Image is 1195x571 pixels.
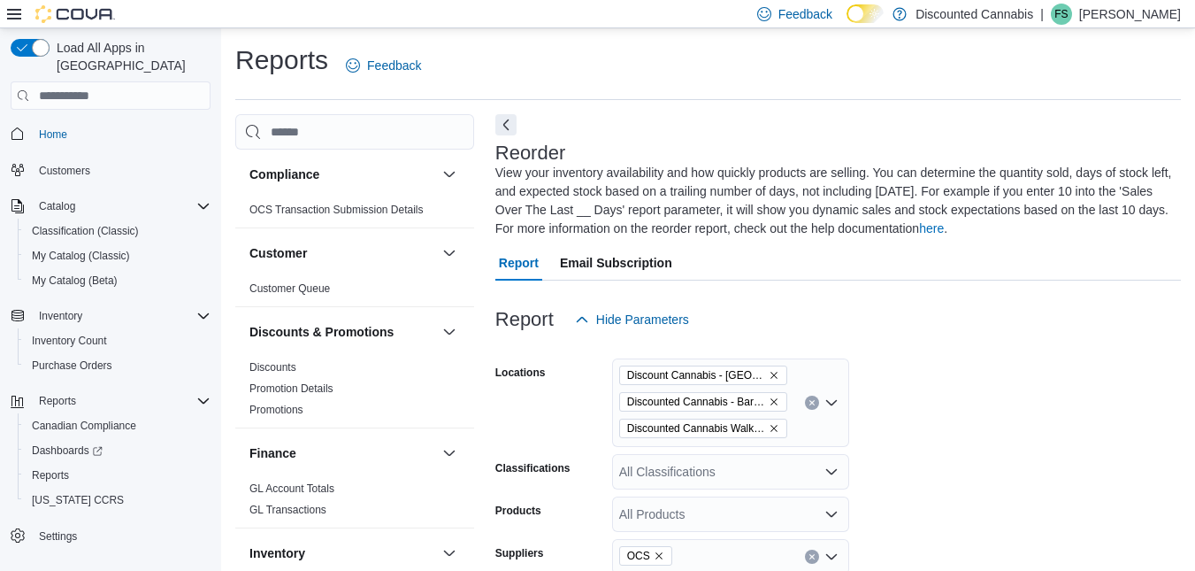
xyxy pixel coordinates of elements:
span: Purchase Orders [32,359,112,373]
span: Discounted Cannabis - Barrie ([PERSON_NAME] St.) [627,393,765,411]
span: Customers [39,164,90,178]
button: Purchase Orders [18,353,218,378]
a: Classification (Classic) [25,220,146,242]
button: Remove Discount Cannabis - Lakeshore from selection in this group [769,370,779,381]
button: Customers [4,158,218,183]
button: Finance [439,443,460,464]
h3: Report [495,309,554,330]
span: Hide Parameters [596,311,689,328]
button: Canadian Compliance [18,413,218,438]
span: Load All Apps in [GEOGRAPHIC_DATA] [50,39,211,74]
span: Catalog [32,196,211,217]
button: Inventory [32,305,89,327]
span: OCS [627,547,650,565]
span: Discounted Cannabis Walkerton [619,419,787,438]
span: Promotion Details [249,382,333,396]
h3: Customer [249,244,307,262]
a: [US_STATE] CCRS [25,490,131,511]
span: Discount Cannabis - [GEOGRAPHIC_DATA] [627,367,765,384]
span: Feedback [778,5,832,23]
button: Reports [4,389,218,413]
span: Reports [32,390,211,412]
button: Hide Parameters [568,302,696,337]
label: Suppliers [495,546,544,560]
a: Feedback [339,48,428,83]
span: Feedback [367,57,421,74]
label: Classifications [495,461,571,475]
label: Products [495,504,541,518]
a: Promotion Details [249,382,333,395]
span: GL Account Totals [249,482,334,496]
button: Remove Discounted Cannabis Walkerton from selection in this group [769,423,779,434]
button: Discounts & Promotions [249,323,435,341]
a: Purchase Orders [25,355,119,376]
span: Home [32,122,211,144]
button: Catalog [32,196,82,217]
span: Discounts [249,360,296,374]
span: OCS Transaction Submission Details [249,203,424,217]
a: Promotions [249,404,303,416]
span: GL Transactions [249,503,326,517]
span: Email Subscription [560,245,672,281]
input: Dark Mode [846,4,884,23]
a: Customers [32,160,97,181]
a: here [919,221,944,235]
button: Clear input [805,550,819,564]
span: Customer Queue [249,282,330,296]
a: Dashboards [25,440,110,461]
button: Reports [18,463,218,488]
span: OCS [619,546,672,566]
span: Inventory Count [32,334,107,348]
button: Compliance [439,164,460,185]
a: Reports [25,465,76,486]
button: Customer [249,244,435,262]
div: View your inventory availability and how quickly products are selling. You can determine the quan... [495,164,1172,238]
span: Dashboards [25,440,211,461]
span: Canadian Compliance [32,419,136,433]
span: Reports [39,394,76,408]
div: Compliance [235,199,474,228]
span: My Catalog (Classic) [32,249,130,263]
button: Next [495,114,517,135]
button: My Catalog (Beta) [18,268,218,293]
span: Dark Mode [846,23,847,24]
a: My Catalog (Classic) [25,245,137,266]
span: My Catalog (Classic) [25,245,211,266]
span: Settings [32,525,211,547]
span: Inventory [32,305,211,327]
button: Discounts & Promotions [439,321,460,343]
button: Open list of options [824,396,839,410]
h3: Compliance [249,166,319,183]
button: Compliance [249,166,435,183]
a: GL Transactions [249,504,326,516]
img: Cova [35,5,115,23]
a: Customer Queue [249,282,330,295]
span: Reports [32,468,69,482]
a: OCS Transaction Submission Details [249,204,424,216]
span: Dashboards [32,444,103,458]
span: My Catalog (Beta) [25,270,211,291]
a: Settings [32,526,84,547]
div: Felix Saji [1051,4,1072,25]
span: Report [499,245,539,281]
span: Reports [25,465,211,486]
span: Discount Cannabis - Lakeshore [619,366,787,385]
button: Home [4,120,218,146]
span: My Catalog (Beta) [32,274,118,288]
button: My Catalog (Classic) [18,243,218,268]
a: Inventory Count [25,330,114,351]
button: Finance [249,444,435,462]
span: Catalog [39,199,75,213]
span: Purchase Orders [25,355,211,376]
span: Discounted Cannabis Walkerton [627,420,765,437]
p: [PERSON_NAME] [1079,4,1181,25]
a: Canadian Compliance [25,415,143,436]
label: Locations [495,366,546,380]
span: Washington CCRS [25,490,211,511]
a: My Catalog (Beta) [25,270,125,291]
h3: Finance [249,444,296,462]
span: Classification (Classic) [32,224,139,238]
a: Home [32,124,74,145]
span: Inventory [39,309,82,323]
button: Inventory [249,544,435,562]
